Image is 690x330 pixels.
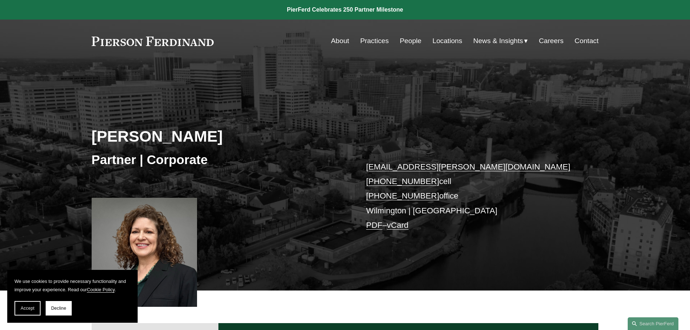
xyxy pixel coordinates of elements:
[360,34,389,48] a: Practices
[14,277,130,294] p: We use cookies to provide necessary functionality and improve your experience. Read our .
[473,35,523,47] span: News & Insights
[473,34,528,48] a: folder dropdown
[432,34,462,48] a: Locations
[331,34,349,48] a: About
[7,270,138,323] section: Cookie banner
[14,301,41,316] button: Accept
[51,306,66,311] span: Decline
[366,177,439,186] a: [PHONE_NUMBER]
[387,221,409,230] a: vCard
[366,160,577,233] p: cell office Wilmington | [GEOGRAPHIC_DATA] –
[400,34,422,48] a: People
[92,152,345,168] h3: Partner | Corporate
[21,306,34,311] span: Accept
[628,317,678,330] a: Search this site
[366,162,570,171] a: [EMAIL_ADDRESS][PERSON_NAME][DOMAIN_NAME]
[366,221,382,230] a: PDF
[87,287,115,292] a: Cookie Policy
[92,127,345,146] h2: [PERSON_NAME]
[539,34,564,48] a: Careers
[366,191,439,200] a: [PHONE_NUMBER]
[574,34,598,48] a: Contact
[46,301,72,316] button: Decline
